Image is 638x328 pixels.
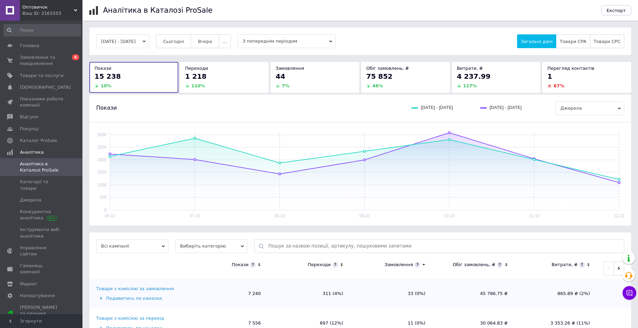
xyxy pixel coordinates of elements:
text: 3000 [97,132,107,137]
span: Показники роботи компанії [20,96,64,108]
div: Подивитись по каналах [96,295,184,302]
span: Аналітика в Каталозі ProSale [20,161,64,173]
span: Джерела [20,197,41,203]
span: ... [223,39,227,44]
span: Загальні дані [521,39,552,44]
span: Всі кампанії [96,239,168,253]
span: Експорт [607,8,626,13]
button: Чат з покупцем [623,286,636,300]
td: 45 786.75 ₴ [432,279,514,308]
span: 15 238 [94,72,121,80]
input: Пошук за назвою позиції, артикулу, пошуковими запитами [268,240,620,253]
td: 311 (4%) [268,279,350,308]
span: Виберіть категорію [175,239,247,253]
button: Вчора [191,34,219,48]
span: Управління сайтом [20,245,64,257]
span: Покази [96,104,117,112]
span: Гаманець компанії [20,263,64,275]
td: 33 (0%) [350,279,432,308]
span: 75 852 [366,72,393,80]
span: Налаштування [20,293,55,299]
span: Каталог ProSale [20,138,57,144]
text: 11.10 [529,214,539,218]
span: 7 % [282,83,289,88]
div: Обіг замовлень, ₴ [453,262,495,268]
text: 1500 [97,170,107,175]
text: 10.10 [444,214,455,218]
span: Джерела [556,101,624,115]
button: [DATE] - [DATE] [96,34,149,48]
span: Товари CPA [560,39,586,44]
text: 07.10 [190,214,200,218]
span: Замовлення [276,66,304,71]
span: 6 [72,54,79,60]
td: 865.89 ₴ (2%) [515,279,597,308]
button: Сьогодні [156,34,191,48]
text: 2000 [97,157,107,162]
span: 110 % [191,83,205,88]
div: Замовлення [384,262,413,268]
span: З попереднім періодом [238,34,336,48]
span: Товари CPC [594,39,620,44]
div: Покази [232,262,248,268]
input: Пошук [3,24,81,36]
span: 117 % [463,83,477,88]
span: Обіг замовлень, ₴ [366,66,409,71]
text: 09.10 [359,214,370,218]
text: 1000 [97,183,107,187]
text: 12.10 [614,214,624,218]
span: Аналітика [20,149,44,155]
text: 2500 [97,145,107,150]
span: 67 % [553,83,564,88]
h1: Аналітика в Каталозі ProSale [103,6,212,14]
span: Конкурентна аналітика [20,209,64,221]
text: 08.10 [275,214,285,218]
span: Вчора [198,39,212,44]
span: Перегляд контактів [547,66,594,71]
span: [DEMOGRAPHIC_DATA] [20,84,71,90]
span: Маркет [20,281,37,287]
span: Інструменти веб-аналітики [20,227,64,239]
button: Загальні дані [517,34,556,48]
div: Товари з комісією за замовлення [96,286,174,292]
span: Замовлення та повідомлення [20,54,64,67]
span: 1 [547,72,552,80]
span: Покази [94,66,111,71]
span: 4 237.99 [457,72,491,80]
div: Витрати, ₴ [551,262,578,268]
button: ... [219,34,231,48]
button: Товари CPC [590,34,624,48]
span: 44 [276,72,285,80]
span: Відгуки [20,114,38,120]
div: Переходи [308,262,331,268]
span: Витрати, ₴ [457,66,483,71]
button: Експорт [601,5,631,15]
text: 0 [104,208,107,212]
div: Товари з комісією за перехід [96,315,164,321]
text: 500 [100,195,107,200]
td: 7 240 [186,279,268,308]
span: Товари та послуги [20,73,64,79]
span: Переходи [185,66,208,71]
span: 46 % [372,83,383,88]
span: Головна [20,43,39,49]
span: Покупці [20,126,38,132]
span: 1 218 [185,72,207,80]
span: Категорії та товари [20,179,64,191]
button: Товари CPA [556,34,590,48]
span: Сьогодні [163,39,184,44]
span: [PERSON_NAME] та рахунки [20,304,64,323]
div: Ваш ID: 2163103 [22,10,82,17]
span: 10 % [101,83,111,88]
text: 06.10 [105,214,115,218]
span: Оптовичок [22,4,74,10]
